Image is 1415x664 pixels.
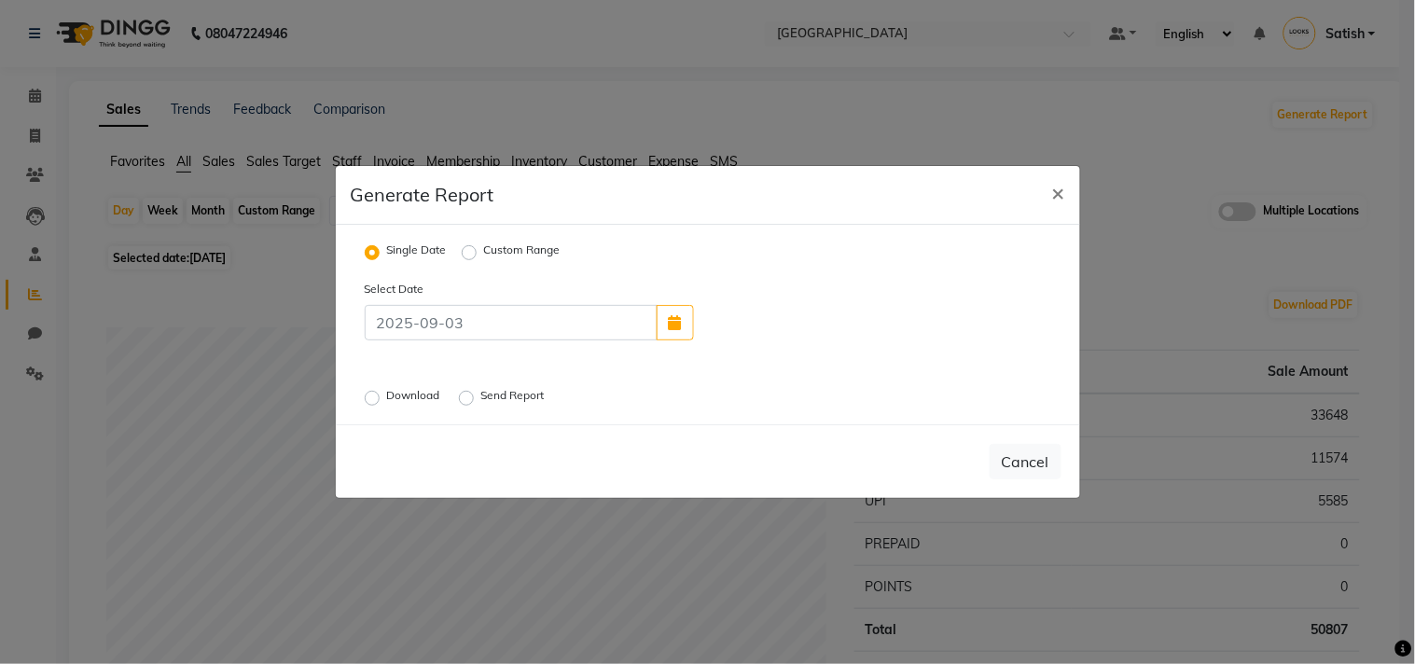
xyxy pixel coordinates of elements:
[351,281,530,297] label: Select Date
[387,387,444,409] label: Download
[1052,178,1065,206] span: ×
[990,444,1061,479] button: Cancel
[1037,166,1080,218] button: Close
[387,242,447,264] label: Single Date
[351,181,494,209] h5: Generate Report
[481,387,548,409] label: Send Report
[484,242,561,264] label: Custom Range
[365,305,658,340] input: 2025-09-03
